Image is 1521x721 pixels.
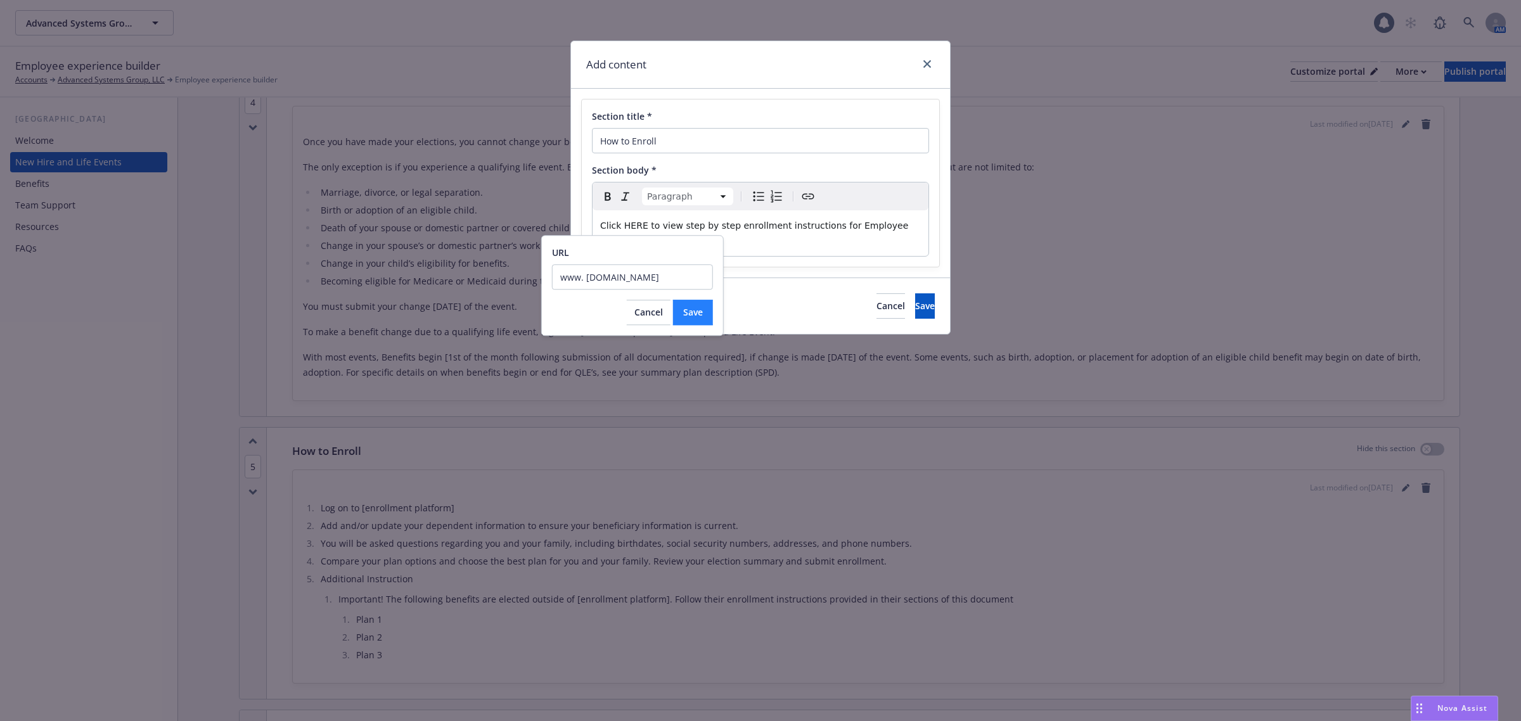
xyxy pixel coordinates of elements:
h1: Add content [586,56,646,73]
button: Cancel [627,300,671,325]
button: Italic [617,188,634,205]
button: Numbered list [767,188,785,205]
span: Save [683,306,703,318]
div: editable markdown [593,210,928,256]
button: Save [915,293,935,319]
span: URL [552,246,569,258]
input: Add title here [592,128,929,153]
div: Drag to move [1411,696,1427,720]
span: Save [915,300,935,312]
button: Bold [599,188,617,205]
span: Section body * [592,164,657,176]
button: Cancel [876,293,905,319]
span: Cancel [876,300,905,312]
a: close [920,56,935,72]
button: Create link [799,188,817,205]
span: Click HERE to view step by step enrollment instructions for Employee Navigator [600,220,911,246]
span: Nova Assist [1437,703,1487,713]
button: Bulleted list [750,188,767,205]
button: Save [673,300,713,325]
div: toggle group [750,188,785,205]
span: Section title * [592,110,652,122]
button: Block type [642,188,733,205]
button: Nova Assist [1411,696,1498,721]
span: Cancel [634,306,663,318]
